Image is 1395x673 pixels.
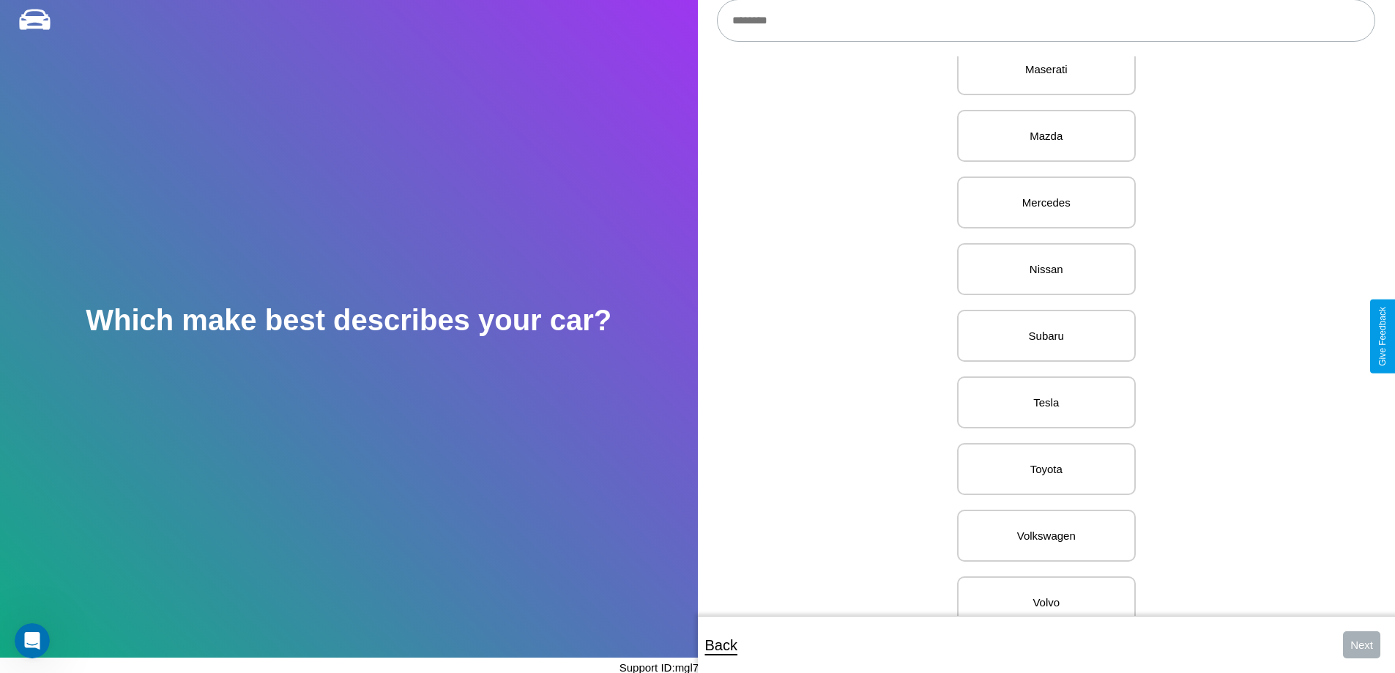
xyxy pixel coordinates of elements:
[705,632,737,658] p: Back
[1377,307,1388,366] div: Give Feedback
[973,126,1120,146] p: Mazda
[973,393,1120,412] p: Tesla
[973,526,1120,546] p: Volkswagen
[973,259,1120,279] p: Nissan
[15,623,50,658] iframe: Intercom live chat
[973,59,1120,79] p: Maserati
[973,459,1120,479] p: Toyota
[973,193,1120,212] p: Mercedes
[1343,631,1380,658] button: Next
[86,304,611,337] h2: Which make best describes your car?
[973,592,1120,612] p: Volvo
[973,326,1120,346] p: Subaru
